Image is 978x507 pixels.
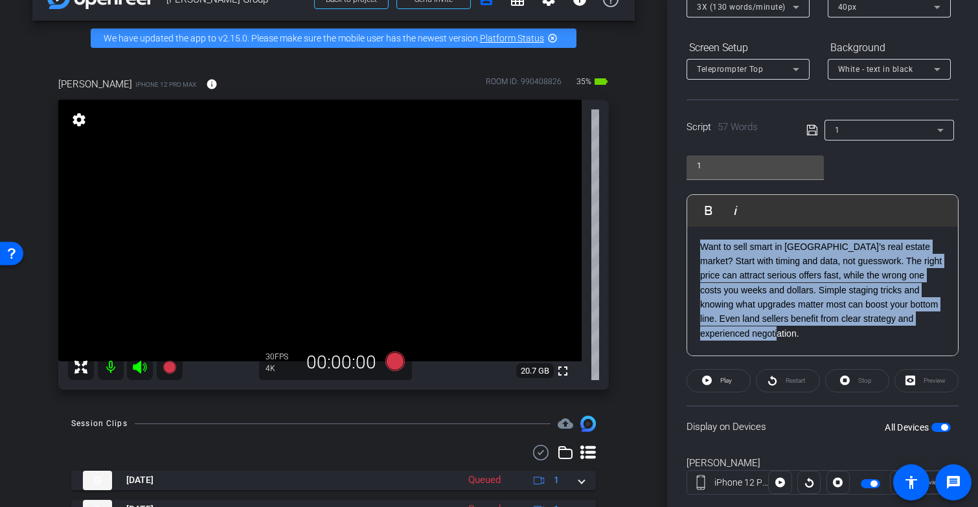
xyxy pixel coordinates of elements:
span: 57 Words [718,121,758,133]
div: We have updated the app to v2.15.0. Please make sure the mobile user has the newest version. [91,28,576,48]
span: 20.7 GB [516,363,554,379]
mat-icon: message [946,475,961,490]
span: Teleprompter Top [697,65,763,74]
span: 3X (130 words/minute) [697,3,786,12]
span: Preview [920,479,942,486]
mat-icon: accessibility [904,475,919,490]
button: Play [687,369,751,392]
span: [DATE] [126,473,154,487]
button: Preview [890,471,958,494]
span: iPhone 12 Pro Max [135,80,196,89]
div: Session Clips [71,417,128,430]
img: thumb-nail [83,471,112,490]
span: Play [720,377,732,384]
mat-icon: info [206,78,218,90]
mat-icon: battery_std [593,74,609,89]
mat-icon: cloud_upload [558,416,573,431]
div: [PERSON_NAME] [687,456,959,471]
span: Destinations for your clips [558,416,573,431]
span: [PERSON_NAME] [58,77,132,91]
span: 1 [835,126,840,135]
img: Session clips [580,416,596,431]
mat-icon: fullscreen [555,363,571,379]
input: Title [697,158,813,174]
mat-icon: highlight_off [547,33,558,43]
div: 4K [266,363,298,374]
div: Script [687,120,788,135]
div: 00:00:00 [298,352,385,374]
div: Queued [462,473,507,488]
span: 35% [574,71,593,92]
mat-expansion-panel-header: thumb-nail[DATE]Queued1 [71,471,596,490]
div: iPhone 12 Pro Max [714,476,769,490]
p: Want to sell smart in [GEOGRAPHIC_DATA]’s real estate market? Start with timing and data, not gue... [700,240,945,341]
div: 30 [266,352,298,362]
span: FPS [275,352,288,361]
span: 1 [554,473,559,487]
a: Platform Status [480,33,544,43]
div: Screen Setup [687,37,810,59]
div: Display on Devices [687,405,959,447]
span: 40px [838,3,857,12]
mat-icon: settings [70,112,88,128]
label: All Devices [885,421,931,434]
span: White - text in black [838,65,913,74]
div: ROOM ID: 990408826 [486,76,562,95]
